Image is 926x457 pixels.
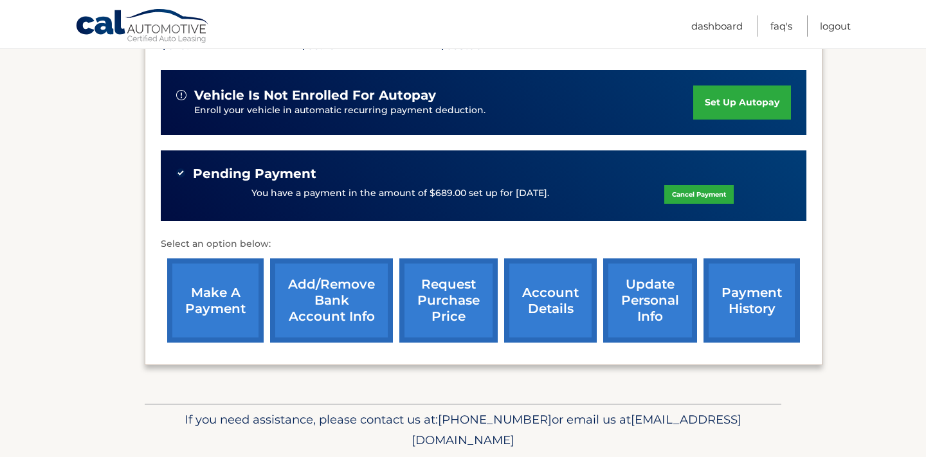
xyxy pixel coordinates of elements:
[603,258,697,343] a: update personal info
[167,258,264,343] a: make a payment
[176,168,185,177] img: check-green.svg
[770,15,792,37] a: FAQ's
[153,409,773,451] p: If you need assistance, please contact us at: or email us at
[820,15,851,37] a: Logout
[693,85,791,120] a: set up autopay
[193,166,316,182] span: Pending Payment
[704,258,800,343] a: payment history
[504,258,597,343] a: account details
[412,412,741,447] span: [EMAIL_ADDRESS][DOMAIN_NAME]
[194,103,693,118] p: Enroll your vehicle in automatic recurring payment deduction.
[691,15,743,37] a: Dashboard
[664,185,734,204] a: Cancel Payment
[399,258,498,343] a: request purchase price
[161,237,806,252] p: Select an option below:
[251,186,549,201] p: You have a payment in the amount of $689.00 set up for [DATE].
[194,87,436,103] span: vehicle is not enrolled for autopay
[176,90,186,100] img: alert-white.svg
[75,8,210,46] a: Cal Automotive
[438,412,552,427] span: [PHONE_NUMBER]
[270,258,393,343] a: Add/Remove bank account info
